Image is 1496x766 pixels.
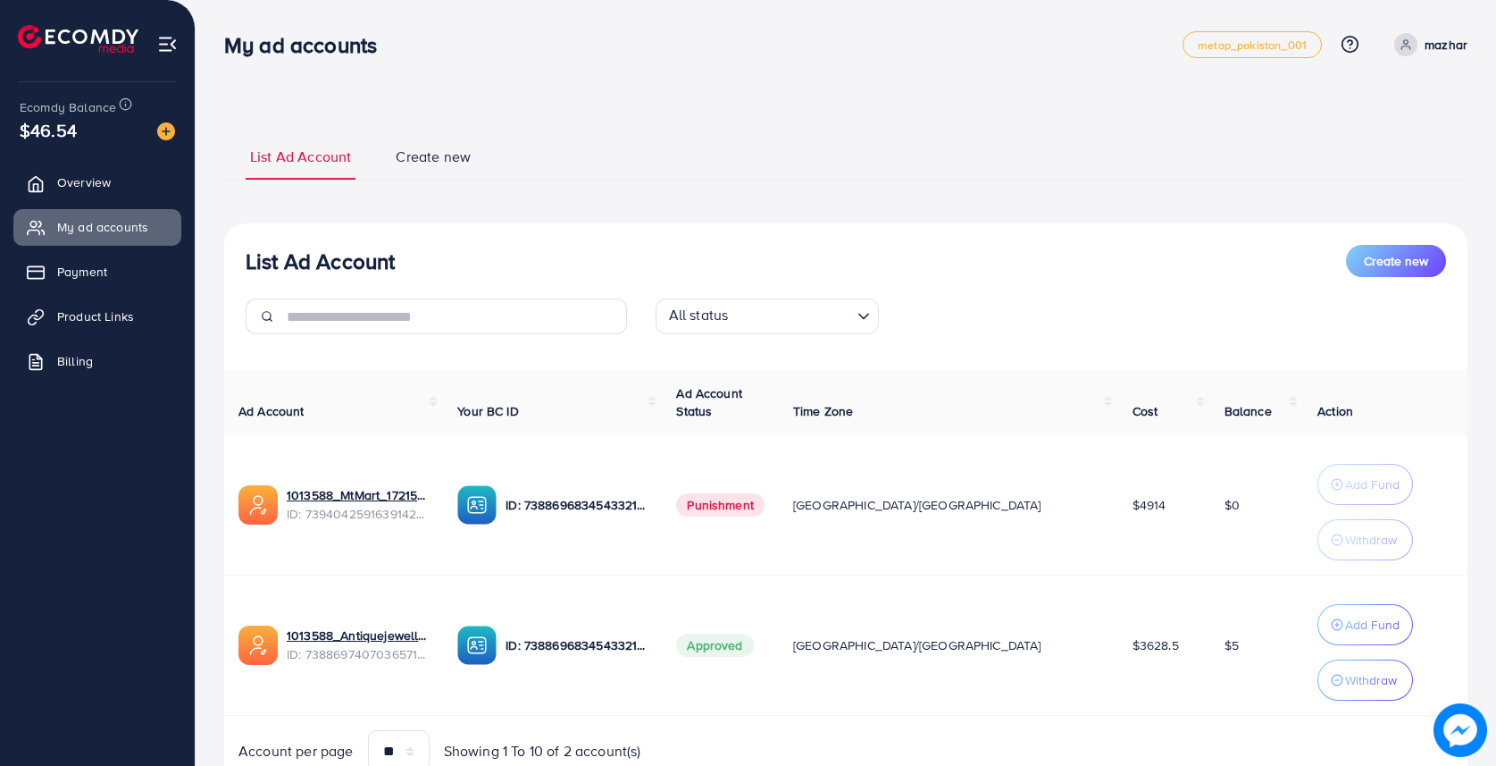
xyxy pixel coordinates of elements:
[1132,402,1158,420] span: Cost
[444,741,641,762] span: Showing 1 To 10 of 2 account(s)
[457,626,497,665] img: ic-ba-acc.ded83a64.svg
[1387,33,1467,56] a: mazhar
[57,218,148,236] span: My ad accounts
[676,493,765,517] span: Punishment
[457,402,519,420] span: Your BC ID
[13,254,181,290] a: Payment
[287,627,429,663] div: <span class='underline'>1013588_Antiquejeweller_1720315192131</span></br>7388697407036571665
[20,117,77,143] span: $46.54
[1433,703,1487,757] img: image
[793,496,1041,514] span: [GEOGRAPHIC_DATA]/[GEOGRAPHIC_DATA]
[1345,529,1397,551] p: Withdraw
[1224,496,1240,514] span: $0
[287,645,429,663] span: ID: 7388697407036571665
[57,307,134,325] span: Product Links
[13,209,181,245] a: My ad accounts
[246,248,395,274] h3: List Ad Account
[1345,614,1400,636] p: Add Fund
[1364,252,1428,270] span: Create new
[1317,519,1413,560] button: Withdraw
[1317,660,1413,701] button: Withdraw
[57,352,93,370] span: Billing
[20,98,116,116] span: Ecomdy Balance
[1317,464,1413,505] button: Add Fund
[506,494,648,516] p: ID: 7388696834543321089
[18,25,138,53] img: logo
[238,626,278,665] img: ic-ads-acc.e4c84228.svg
[287,486,429,523] div: <span class='underline'>1013588_MtMart_1721559701675</span></br>7394042591639142417
[13,343,181,379] a: Billing
[1132,636,1179,654] span: $3628.5
[13,164,181,200] a: Overview
[1198,39,1307,51] span: metap_pakistan_001
[676,634,753,657] span: Approved
[57,173,111,191] span: Overview
[13,299,181,334] a: Product Links
[224,32,391,58] h3: My ad accounts
[793,636,1041,654] span: [GEOGRAPHIC_DATA]/[GEOGRAPHIC_DATA]
[250,147,351,167] span: List Ad Account
[1132,496,1166,514] span: $4914
[457,485,497,525] img: ic-ba-acc.ded83a64.svg
[1224,402,1272,420] span: Balance
[238,485,278,525] img: ic-ads-acc.e4c84228.svg
[1183,31,1322,58] a: metap_pakistan_001
[793,402,853,420] span: Time Zone
[506,635,648,656] p: ID: 7388696834543321089
[676,384,742,420] span: Ad Account Status
[1224,636,1239,654] span: $5
[1425,34,1467,55] p: mazhar
[287,505,429,523] span: ID: 7394042591639142417
[1317,604,1413,645] button: Add Fund
[238,402,305,420] span: Ad Account
[733,302,849,330] input: Search for option
[656,299,879,334] div: Search for option
[396,147,471,167] span: Create new
[1345,669,1397,691] p: Withdraw
[665,301,732,330] span: All status
[287,486,429,504] a: 1013588_MtMart_1721559701675
[57,263,107,281] span: Payment
[157,34,178,55] img: menu
[287,627,429,644] a: 1013588_Antiquejeweller_1720315192131
[1346,245,1446,277] button: Create new
[1345,474,1400,495] p: Add Fund
[157,122,175,140] img: image
[1317,402,1353,420] span: Action
[238,741,354,762] span: Account per page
